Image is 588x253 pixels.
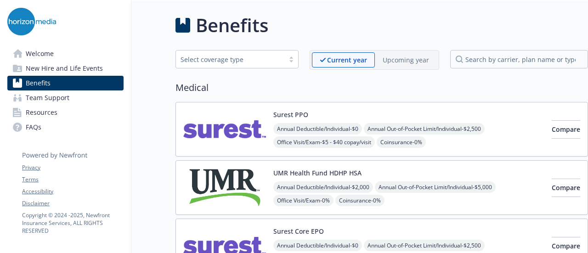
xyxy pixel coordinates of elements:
[183,168,266,207] img: UMR carrier logo
[22,163,123,172] a: Privacy
[552,242,580,250] span: Compare
[22,187,123,196] a: Accessibility
[273,136,375,148] span: Office Visit/Exam - $5 - $40 copay/visit
[552,125,580,134] span: Compare
[7,46,124,61] a: Welcome
[181,55,280,64] div: Select coverage type
[7,76,124,90] a: Benefits
[7,105,124,120] a: Resources
[175,81,588,95] h2: Medical
[26,90,69,105] span: Team Support
[273,123,362,135] span: Annual Deductible/Individual - $0
[183,110,266,149] img: Surest carrier logo
[26,61,103,76] span: New Hire and Life Events
[327,55,367,65] p: Current year
[273,110,308,119] button: Surest PPO
[26,46,54,61] span: Welcome
[196,11,268,39] h1: Benefits
[26,76,51,90] span: Benefits
[273,195,334,206] span: Office Visit/Exam - 0%
[273,226,324,236] button: Surest Core EPO
[273,240,362,251] span: Annual Deductible/Individual - $0
[364,123,485,135] span: Annual Out-of-Pocket Limit/Individual - $2,500
[552,179,580,197] button: Compare
[26,120,41,135] span: FAQs
[364,240,485,251] span: Annual Out-of-Pocket Limit/Individual - $2,500
[552,183,580,192] span: Compare
[377,136,426,148] span: Coinsurance - 0%
[7,61,124,76] a: New Hire and Life Events
[22,175,123,184] a: Terms
[375,181,496,193] span: Annual Out-of-Pocket Limit/Individual - $5,000
[273,181,373,193] span: Annual Deductible/Individual - $2,000
[7,120,124,135] a: FAQs
[383,55,429,65] p: Upcoming year
[22,211,123,235] p: Copyright © 2024 - 2025 , Newfront Insurance Services, ALL RIGHTS RESERVED
[22,199,123,208] a: Disclaimer
[335,195,384,206] span: Coinsurance - 0%
[26,105,57,120] span: Resources
[273,168,362,178] button: UMR Health Fund HDHP HSA
[450,50,588,68] input: search by carrier, plan name or type
[7,90,124,105] a: Team Support
[552,120,580,139] button: Compare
